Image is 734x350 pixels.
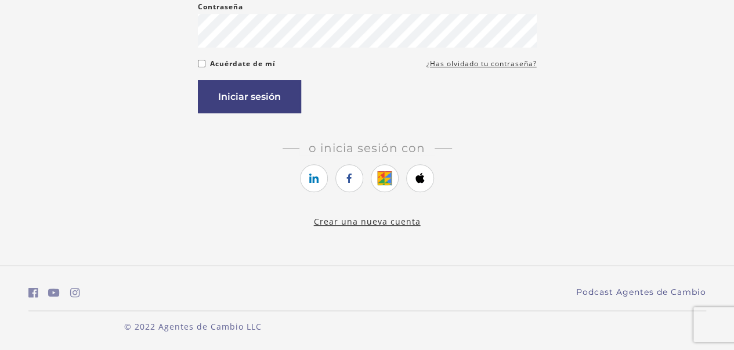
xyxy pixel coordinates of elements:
font: Iniciar sesión [218,91,281,102]
font: Contraseña [198,2,243,12]
a: https://courses.thinkific.com/users/auth/linkedin?ss%5Breferral%5D=&ss%5Buser_return_to%5D=&ss%5B... [300,164,328,192]
a: https://courses.thinkific.com/users/auth/facebook?ss%5Breferral%5D=&ss%5Buser_return_to%5D=&ss%5B... [335,164,363,192]
font: Podcast Agentes de Cambio [576,287,706,297]
a: https://www.instagram.com/agentsofchangeprep/ (Abrir en una nueva ventana) [70,284,80,301]
a: https://www.youtube.com/c/AgentsofChangeTestPrepbyMeaganMitchell (Abrir en una nueva ventana) [48,284,60,301]
i: https://www.instagram.com/agentsofchangeprep/ (Abrir en una nueva ventana) [70,287,80,298]
a: ¿Has olvidado tu contraseña? [426,57,537,71]
i: https://www.facebook.com/groups/aswbtestprep (Abrir en una nueva ventana) [28,287,38,298]
a: Crear una nueva cuenta [314,216,421,227]
a: Podcast Agentes de Cambio [576,286,706,298]
a: https://www.facebook.com/groups/aswbtestprep (Abrir en una nueva ventana) [28,284,38,301]
i: https://www.youtube.com/c/AgentsofChangeTestPrepbyMeaganMitchell (Abrir en una nueva ventana) [48,287,60,298]
font: © 2022 Agentes de Cambio LLC [124,321,262,332]
a: https://courses.thinkific.com/users/auth/apple?ss%5Breferral%5D=&ss%5Buser_return_to%5D=&ss%5Bvis... [406,164,434,192]
a: https://courses.thinkific.com/users/auth/google?ss%5Breferral%5D=&ss%5Buser_return_to%5D=&ss%5Bvi... [371,164,399,192]
font: O inicia sesión con [309,141,425,155]
button: Iniciar sesión [198,80,301,113]
font: ¿Has olvidado tu contraseña? [426,59,537,68]
font: Acuérdate de mí [210,59,276,68]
